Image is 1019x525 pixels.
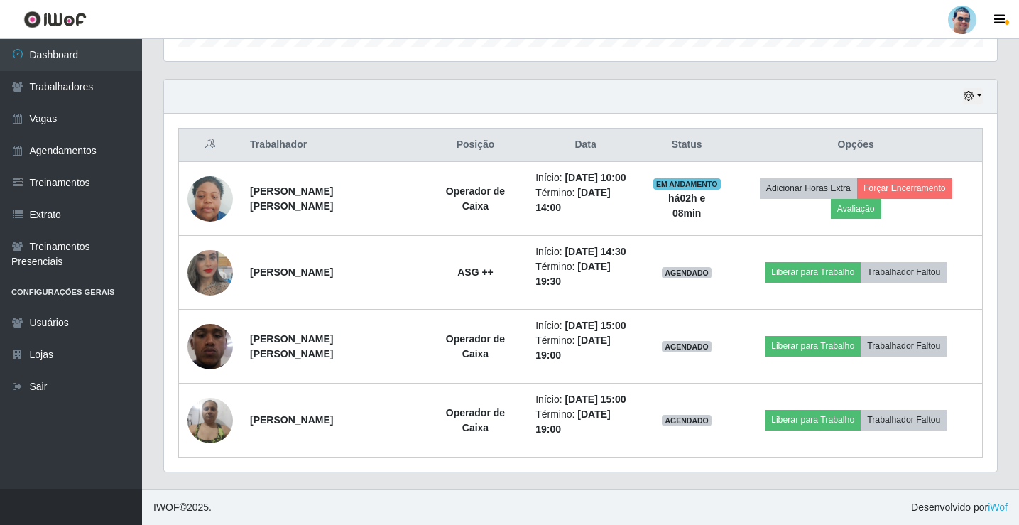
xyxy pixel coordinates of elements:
[760,178,857,198] button: Adicionar Horas Extra
[250,266,333,278] strong: [PERSON_NAME]
[535,333,636,363] li: Término:
[250,333,333,359] strong: [PERSON_NAME] [PERSON_NAME]
[861,410,947,430] button: Trabalhador Faltou
[765,410,861,430] button: Liberar para Trabalho
[861,262,947,282] button: Trabalhador Faltou
[23,11,87,28] img: CoreUI Logo
[535,407,636,437] li: Término:
[457,266,494,278] strong: ASG ++
[187,390,233,450] img: 1754179490478.jpeg
[565,320,626,331] time: [DATE] 15:00
[535,318,636,333] li: Início:
[446,407,505,433] strong: Operador de Caixa
[527,129,644,162] th: Data
[653,178,721,190] span: EM ANDAMENTO
[187,296,233,396] img: 1747855826240.jpeg
[565,394,626,405] time: [DATE] 15:00
[535,259,636,289] li: Término:
[662,341,712,352] span: AGENDADO
[988,502,1008,513] a: iWof
[565,172,626,183] time: [DATE] 10:00
[535,392,636,407] li: Início:
[250,185,333,212] strong: [PERSON_NAME] [PERSON_NAME]
[187,232,233,313] img: 1653531676872.jpeg
[644,129,729,162] th: Status
[535,171,636,185] li: Início:
[535,244,636,259] li: Início:
[187,168,233,229] img: 1709225632480.jpeg
[765,336,861,356] button: Liberar para Trabalho
[446,333,505,359] strong: Operador de Caixa
[861,336,947,356] button: Trabalhador Faltou
[911,500,1008,515] span: Desenvolvido por
[250,414,333,426] strong: [PERSON_NAME]
[241,129,424,162] th: Trabalhador
[765,262,861,282] button: Liberar para Trabalho
[153,502,180,513] span: IWOF
[446,185,505,212] strong: Operador de Caixa
[662,415,712,426] span: AGENDADO
[153,500,212,515] span: © 2025 .
[831,199,881,219] button: Avaliação
[662,267,712,278] span: AGENDADO
[535,185,636,215] li: Término:
[424,129,527,162] th: Posição
[668,193,705,219] strong: há 02 h e 08 min
[857,178,952,198] button: Forçar Encerramento
[729,129,982,162] th: Opções
[565,246,626,257] time: [DATE] 14:30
